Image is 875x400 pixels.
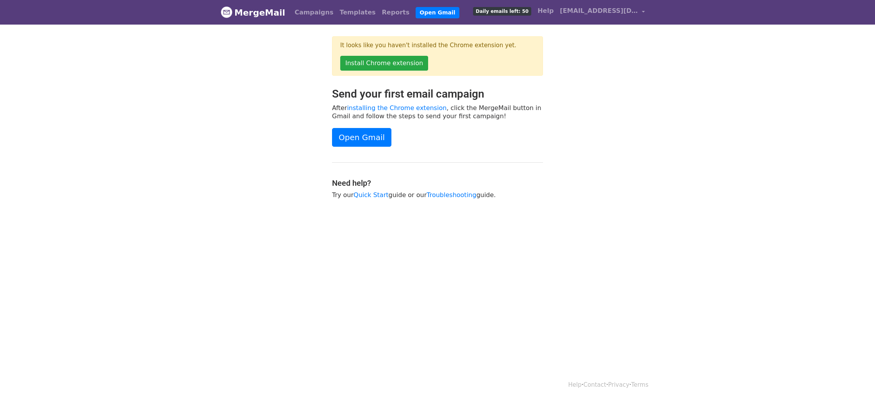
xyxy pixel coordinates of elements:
[221,6,232,18] img: MergeMail logo
[473,7,531,16] span: Daily emails left: 50
[631,381,648,388] a: Terms
[332,104,543,120] p: After , click the MergeMail button in Gmail and follow the steps to send your first campaign!
[608,381,629,388] a: Privacy
[354,191,388,199] a: Quick Start
[557,3,648,21] a: [EMAIL_ADDRESS][DOMAIN_NAME]
[534,3,557,19] a: Help
[332,178,543,188] h4: Need help?
[332,87,543,101] h2: Send your first email campaign
[332,128,391,147] a: Open Gmail
[291,5,336,20] a: Campaigns
[340,41,535,50] p: It looks like you haven't installed the Chrome extension yet.
[336,5,379,20] a: Templates
[347,104,446,112] a: installing the Chrome extension
[332,191,543,199] p: Try our guide or our guide.
[221,4,285,21] a: MergeMail
[427,191,476,199] a: Troubleshooting
[584,381,606,388] a: Contact
[560,6,638,16] span: [EMAIL_ADDRESS][DOMAIN_NAME]
[416,7,459,18] a: Open Gmail
[568,381,582,388] a: Help
[379,5,413,20] a: Reports
[470,3,534,19] a: Daily emails left: 50
[340,56,428,71] a: Install Chrome extension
